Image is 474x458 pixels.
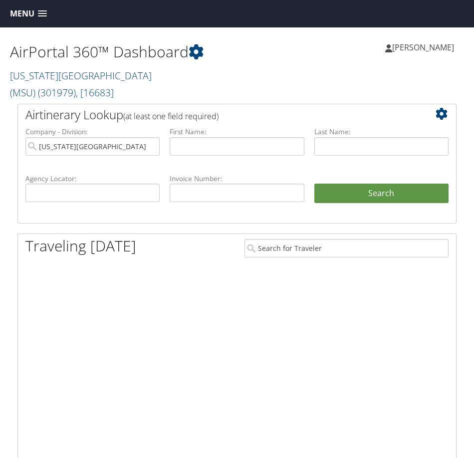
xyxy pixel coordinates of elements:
[25,127,160,137] label: Company - Division:
[170,127,304,137] label: First Name:
[38,86,76,99] span: ( 301979 )
[10,69,152,99] a: [US_STATE][GEOGRAPHIC_DATA] (MSU)
[25,174,160,184] label: Agency Locator:
[5,5,52,22] a: Menu
[25,235,136,256] h1: Traveling [DATE]
[314,127,449,137] label: Last Name:
[385,32,464,62] a: [PERSON_NAME]
[392,42,454,53] span: [PERSON_NAME]
[76,86,114,99] span: , [ 16683 ]
[170,174,304,184] label: Invoice Number:
[123,111,219,122] span: (at least one field required)
[10,41,237,62] h1: AirPortal 360™ Dashboard
[244,239,449,257] input: Search for Traveler
[314,184,449,204] button: Search
[10,9,34,18] span: Menu
[25,106,412,123] h2: Airtinerary Lookup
